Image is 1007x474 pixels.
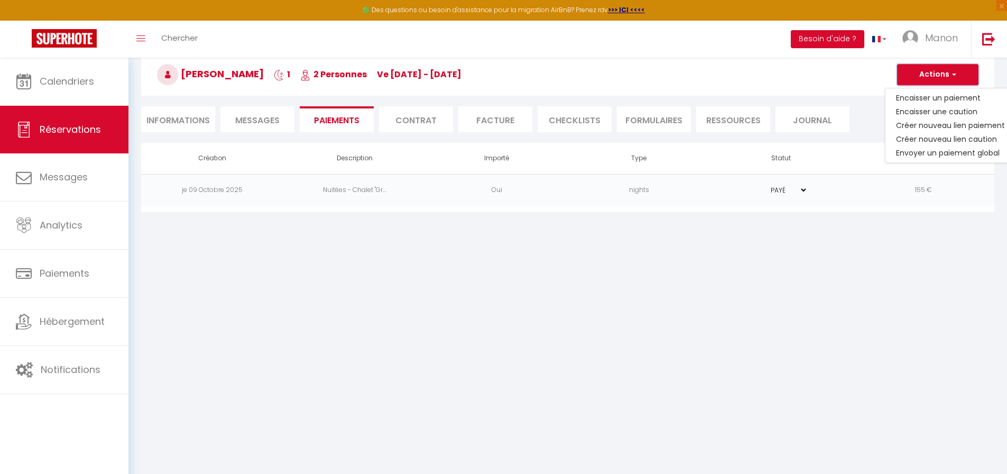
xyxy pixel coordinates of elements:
th: Type [568,143,710,174]
a: >>> ICI <<<< [608,5,645,14]
td: Oui [426,174,568,206]
td: 155 € [852,174,994,206]
th: Création [141,143,283,174]
span: Analytics [40,218,82,232]
span: Notifications [41,363,100,376]
img: ... [902,30,918,46]
span: Manon [925,31,958,44]
li: Ressources [696,106,770,132]
button: Actions [897,64,978,85]
td: je 09 Octobre 2025 [141,174,283,206]
span: Paiements [40,267,89,280]
span: [PERSON_NAME] [157,67,264,80]
td: nights [568,174,710,206]
li: Facture [458,106,532,132]
th: Description [283,143,426,174]
th: Total [852,143,994,174]
li: CHECKLISTS [538,106,612,132]
th: Importé [426,143,568,174]
button: Besoin d'aide ? [791,30,864,48]
span: ve [DATE] - [DATE] [377,68,461,80]
span: Calendriers [40,75,94,88]
img: logout [982,32,995,45]
span: Réservations [40,123,101,136]
li: Journal [775,106,849,132]
span: Hébergement [40,315,105,328]
th: Statut [710,143,852,174]
span: 2 Personnes [300,68,367,80]
li: Contrat [379,106,453,132]
td: Nuitées - Chalet "Gr... [283,174,426,206]
span: 1 [274,68,290,80]
a: Chercher [153,21,206,58]
li: Informations [141,106,215,132]
span: Messages [40,170,88,184]
img: Super Booking [32,29,97,48]
li: Paiements [300,106,374,132]
span: Chercher [161,32,198,43]
span: Messages [235,114,280,126]
a: ... Manon [894,21,971,58]
li: FORMULAIRES [617,106,691,132]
